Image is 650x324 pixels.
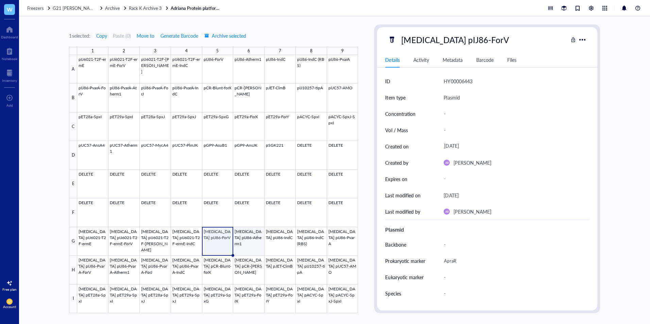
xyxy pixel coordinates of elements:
button: Generate Barcode [160,30,199,41]
div: Barcode [476,56,494,64]
div: A [69,55,77,84]
a: Notebook [2,46,17,61]
span: W [7,5,13,14]
div: G [69,227,77,256]
div: 4 [185,47,188,55]
div: Plasmid [444,93,460,102]
div: Prokaryotic marker [385,257,425,265]
div: Created by [385,159,408,166]
div: 2 [123,47,125,55]
a: Dashboard [1,24,18,39]
div: Files [507,56,516,64]
div: Inventory [2,78,17,83]
div: - [441,303,586,317]
div: 8 [310,47,312,55]
div: [MEDICAL_DATA] pIJ86-ForV [398,33,512,47]
div: Backbone [385,241,406,248]
span: Rack K Archive 3 [129,5,162,11]
div: F [69,198,77,227]
div: [PERSON_NAME] [454,208,491,216]
a: Adriana Protein platform constructs 2 [171,5,222,11]
div: ID [385,77,390,85]
div: H [69,256,77,284]
div: - [441,123,586,137]
button: Copy [96,30,107,41]
div: Free plan [2,287,17,291]
div: Vol / Mass [385,126,408,134]
button: Archive selected [204,30,246,41]
span: AB [445,161,448,164]
div: [PERSON_NAME] [454,159,491,167]
div: 1 [91,47,94,55]
span: G21 [PERSON_NAME] -80 [53,5,106,11]
div: ApraR [441,254,586,268]
div: E [69,170,77,198]
span: Generate Barcode [160,33,198,38]
div: [DATE] [441,140,586,152]
div: 1 selected: [69,32,90,39]
div: Item type [385,94,405,101]
div: Plasmid [385,226,589,234]
div: Expires on [385,175,407,183]
div: 7 [279,47,281,55]
div: B [69,84,77,112]
div: Species [385,290,401,297]
div: C [69,112,77,141]
div: Dashboard [1,35,18,39]
div: Created on [385,143,408,150]
div: 9 [341,47,344,55]
div: Add [6,103,13,107]
div: - [441,173,586,185]
div: HY00006443 [444,77,472,85]
div: - [441,270,586,284]
button: Paste (0) [113,30,131,41]
div: - [441,286,586,301]
a: Inventory [2,68,17,83]
div: 5 [216,47,219,55]
button: Move to [136,30,155,41]
span: Copy [96,33,107,38]
div: Last modified on [385,192,420,199]
div: Notebook [2,57,17,61]
a: Freezers [27,5,51,11]
span: Move to [137,33,154,38]
div: Eukaryotic marker [385,273,423,281]
span: Archive selected [204,33,246,38]
div: Metadata [443,56,463,64]
div: I [69,285,77,313]
div: Activity [413,56,429,64]
div: 3 [154,47,156,55]
div: Account [3,305,16,309]
div: - [441,237,586,252]
div: D [69,141,77,169]
div: - [441,107,586,121]
span: LF [8,300,11,304]
a: G21 [PERSON_NAME] -80 [53,5,104,11]
div: [DATE] [444,191,458,199]
div: Last modified by [385,208,420,215]
span: AB [445,210,448,213]
span: Archive [105,5,120,11]
a: ArchiveRack K Archive 3 [105,5,169,11]
div: 6 [247,47,250,55]
div: Details [385,56,399,64]
div: Concentration [385,110,415,118]
span: Freezers [27,5,44,11]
